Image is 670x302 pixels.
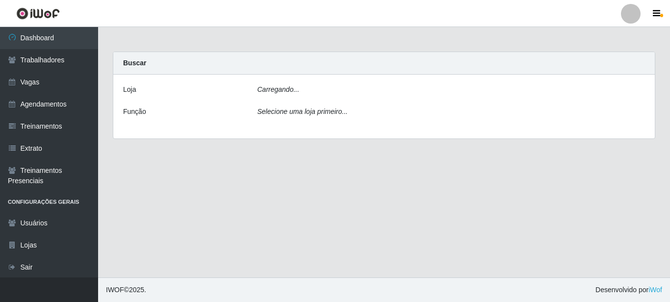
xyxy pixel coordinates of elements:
i: Selecione uma loja primeiro... [258,108,348,115]
label: Loja [123,84,136,95]
img: CoreUI Logo [16,7,60,20]
span: Desenvolvido por [595,285,662,295]
strong: Buscar [123,59,146,67]
label: Função [123,107,146,117]
i: Carregando... [258,85,300,93]
span: IWOF [106,286,124,294]
a: iWof [648,286,662,294]
span: © 2025 . [106,285,146,295]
